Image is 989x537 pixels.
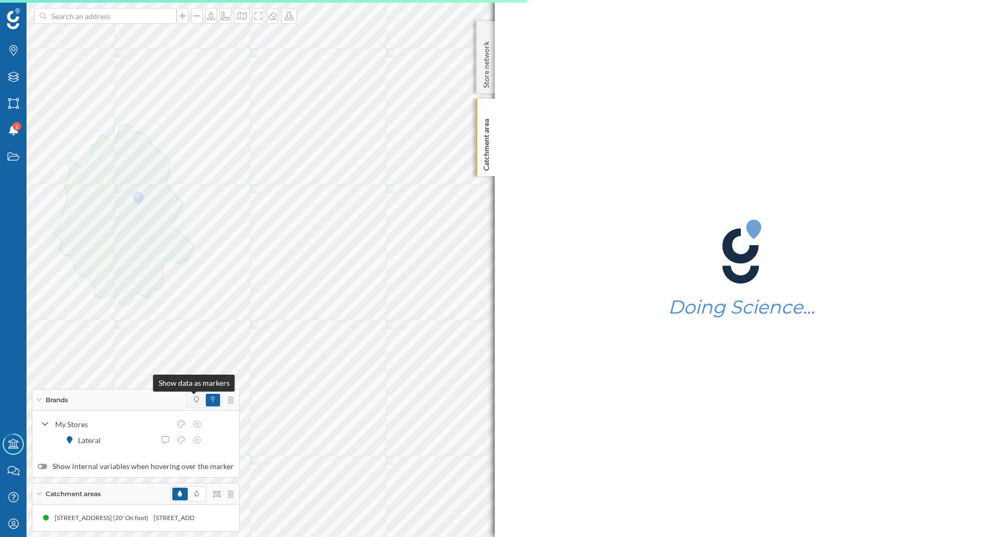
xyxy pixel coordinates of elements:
[46,395,68,405] span: Brands
[480,115,491,171] p: Catchment area
[480,37,491,88] p: Store network
[153,375,235,392] div: Show data as markers
[15,121,19,132] span: 2
[7,8,20,29] img: Geoblink Logo
[46,489,101,499] span: Catchment areas
[142,513,241,523] div: [STREET_ADDRESS] (20' On foot)
[78,435,106,446] div: Lateral
[55,419,171,430] div: My Stores
[668,297,815,317] h1: Doing Science…
[42,513,142,523] div: [STREET_ADDRESS] (20' On foot)
[38,461,234,472] label: Show internal variables when hovering over the marker
[21,7,57,17] span: Support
